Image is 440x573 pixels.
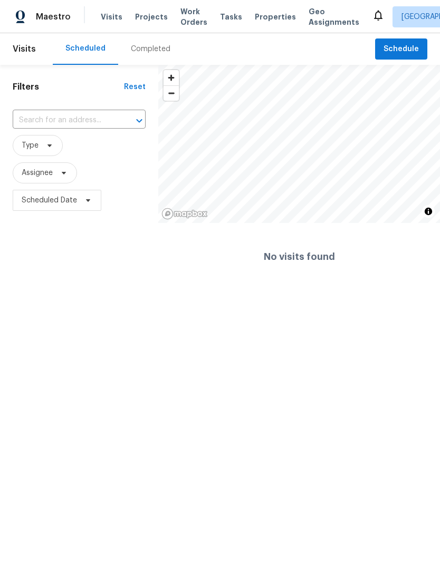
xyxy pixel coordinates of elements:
span: Assignee [22,168,53,178]
span: Zoom out [164,86,179,101]
div: Completed [131,44,170,54]
h1: Filters [13,82,124,92]
span: Schedule [384,43,419,56]
button: Open [132,113,147,128]
button: Zoom in [164,70,179,85]
span: Geo Assignments [309,6,359,27]
button: Zoom out [164,85,179,101]
div: Reset [124,82,146,92]
span: Type [22,140,39,151]
span: Projects [135,12,168,22]
canvas: Map [158,65,440,223]
div: Scheduled [65,43,106,54]
span: Maestro [36,12,71,22]
h4: No visits found [264,251,335,262]
button: Schedule [375,38,427,60]
span: Scheduled Date [22,195,77,206]
input: Search for an address... [13,112,116,129]
span: Visits [13,37,36,61]
span: Work Orders [180,6,207,27]
a: Mapbox homepage [161,208,208,220]
span: Toggle attribution [425,206,432,217]
span: Tasks [220,13,242,21]
span: Properties [255,12,296,22]
button: Toggle attribution [422,205,435,218]
span: Visits [101,12,122,22]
